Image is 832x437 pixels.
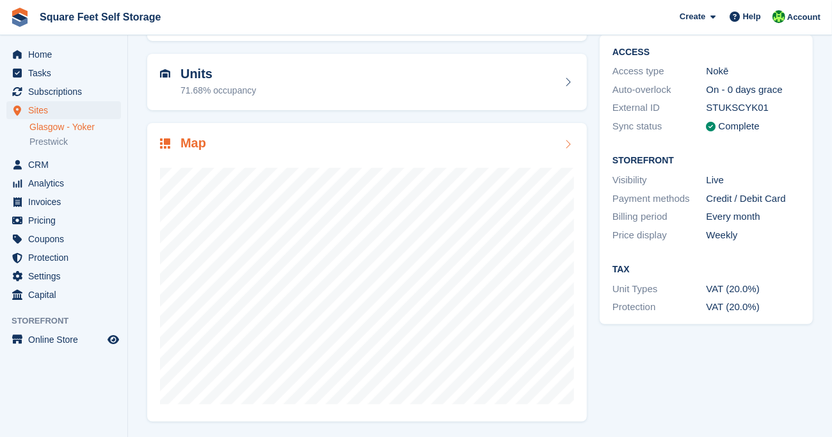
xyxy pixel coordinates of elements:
[12,315,127,327] span: Storefront
[29,121,121,133] a: Glasgow - Yoker
[28,331,105,349] span: Online Store
[6,211,121,229] a: menu
[612,119,707,134] div: Sync status
[707,228,801,243] div: Weekly
[6,174,121,192] a: menu
[35,6,166,28] a: Square Feet Self Storage
[743,10,761,23] span: Help
[612,282,707,297] div: Unit Types
[147,123,587,422] a: Map
[612,300,707,315] div: Protection
[612,228,707,243] div: Price display
[6,156,121,174] a: menu
[707,101,801,115] div: STUKSCYK01
[180,67,256,81] h2: Units
[28,174,105,192] span: Analytics
[6,193,121,211] a: menu
[147,54,587,110] a: Units 71.68% occupancy
[6,286,121,304] a: menu
[612,173,707,188] div: Visibility
[28,249,105,267] span: Protection
[707,300,801,315] div: VAT (20.0%)
[612,47,800,58] h2: ACCESS
[612,265,800,275] h2: Tax
[680,10,705,23] span: Create
[160,138,170,149] img: map-icn-33ee37083ee616e46c38cad1a60f524a97daa1e2b2c8c0bc3eb3415660979fc1.svg
[6,45,121,63] a: menu
[707,83,801,97] div: On - 0 days grace
[10,8,29,27] img: stora-icon-8386f47178a22dfd0bd8f6a31ec36ba5ce8667c1dd55bd0f319d3a0aa187defe.svg
[180,84,256,97] div: 71.68% occupancy
[28,45,105,63] span: Home
[28,156,105,174] span: CRM
[6,249,121,267] a: menu
[28,64,105,82] span: Tasks
[28,211,105,229] span: Pricing
[772,10,785,23] img: Lorraine Cassidy
[160,69,170,78] img: unit-icn-7be61d7bf1b0ce9d3e12c5938cc71ed9869f7b940bace4675aadf7bd6d80202e.svg
[180,136,206,151] h2: Map
[6,64,121,82] a: menu
[29,136,121,148] a: Prestwick
[707,282,801,297] div: VAT (20.0%)
[106,332,121,347] a: Preview store
[707,64,801,79] div: Nokē
[6,331,121,349] a: menu
[612,64,707,79] div: Access type
[787,11,820,24] span: Account
[28,286,105,304] span: Capital
[612,156,800,166] h2: Storefront
[28,193,105,211] span: Invoices
[28,230,105,248] span: Coupons
[28,267,105,285] span: Settings
[6,267,121,285] a: menu
[707,173,801,188] div: Live
[612,192,707,206] div: Payment methods
[719,119,760,134] div: Complete
[707,210,801,224] div: Every month
[6,230,121,248] a: menu
[612,210,707,224] div: Billing period
[28,83,105,101] span: Subscriptions
[6,101,121,119] a: menu
[707,192,801,206] div: Credit / Debit Card
[612,83,707,97] div: Auto-overlock
[28,101,105,119] span: Sites
[6,83,121,101] a: menu
[612,101,707,115] div: External ID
